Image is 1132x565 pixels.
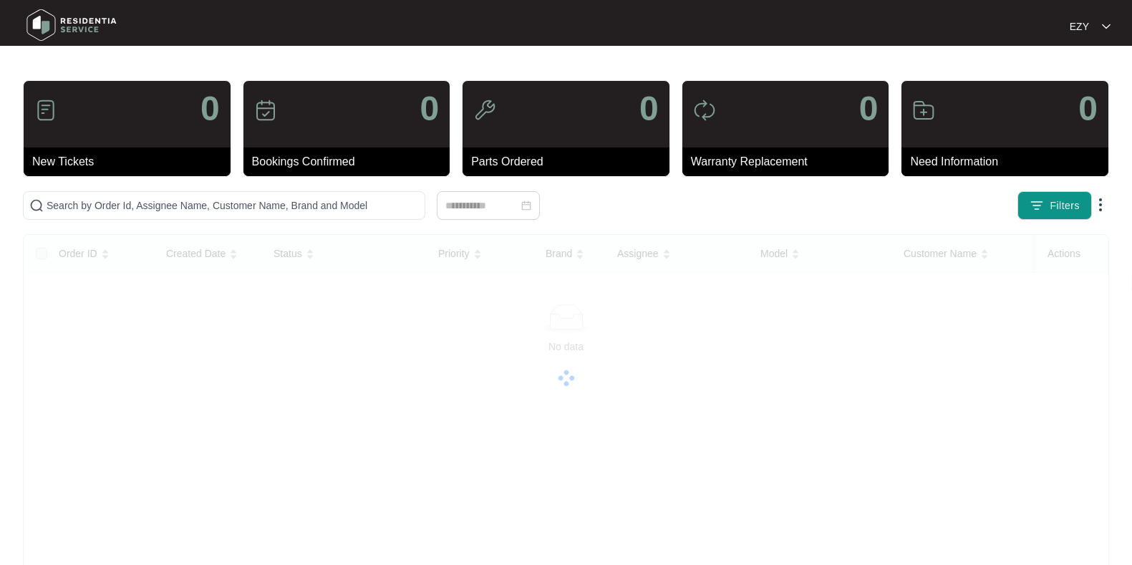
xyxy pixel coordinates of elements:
img: icon [473,99,496,122]
img: residentia service logo [21,4,122,47]
p: Bookings Confirmed [252,153,450,170]
p: 0 [1078,92,1098,126]
p: 0 [200,92,220,126]
img: icon [693,99,716,122]
p: 0 [859,92,879,126]
p: 0 [420,92,439,126]
img: icon [34,99,57,122]
p: 0 [639,92,659,126]
span: Filters [1050,198,1080,213]
img: filter icon [1030,198,1044,213]
button: filter iconFilters [1017,191,1092,220]
p: New Tickets [32,153,231,170]
p: Parts Ordered [471,153,669,170]
img: icon [254,99,277,122]
img: dropdown arrow [1102,23,1111,30]
p: Need Information [910,153,1108,170]
p: EZY [1070,19,1089,34]
img: search-icon [29,198,44,213]
p: Warranty Replacement [691,153,889,170]
img: icon [912,99,935,122]
img: dropdown arrow [1092,196,1109,213]
input: Search by Order Id, Assignee Name, Customer Name, Brand and Model [47,198,419,213]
